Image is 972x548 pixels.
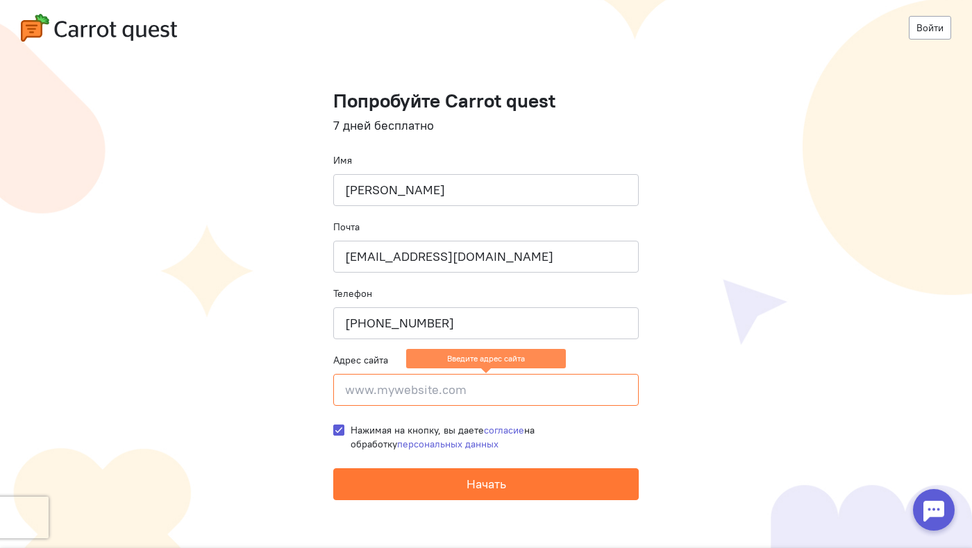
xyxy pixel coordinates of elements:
label: Почта [333,220,360,234]
a: здесь [723,28,746,38]
input: www.mywebsite.com [333,374,639,406]
a: персональных данных [397,438,498,450]
div: Мы используем cookies для улучшения работы сайта, анализа трафика и персонализации. Используя сай... [111,15,773,39]
label: Имя [333,153,352,167]
label: Адрес сайта [333,353,388,367]
input: name@company.ru [333,241,639,273]
span: Начать [467,476,506,492]
img: carrot-quest-logo.svg [21,14,177,42]
a: согласие [484,424,524,436]
label: Телефон [333,286,372,300]
ng-message: Введите адрес сайта [406,349,566,368]
span: Нажимая на кнопку, вы даете на обработку [351,424,535,450]
button: Я согласен [789,13,859,41]
a: Войти [909,16,951,40]
input: Ваше имя [333,174,639,206]
span: Я согласен [801,20,847,34]
h4: 7 дней бесплатно [333,119,639,132]
h1: Попробуйте Carrot quest [333,90,639,112]
input: +79001110101 [333,307,639,339]
button: Начать [333,468,639,500]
